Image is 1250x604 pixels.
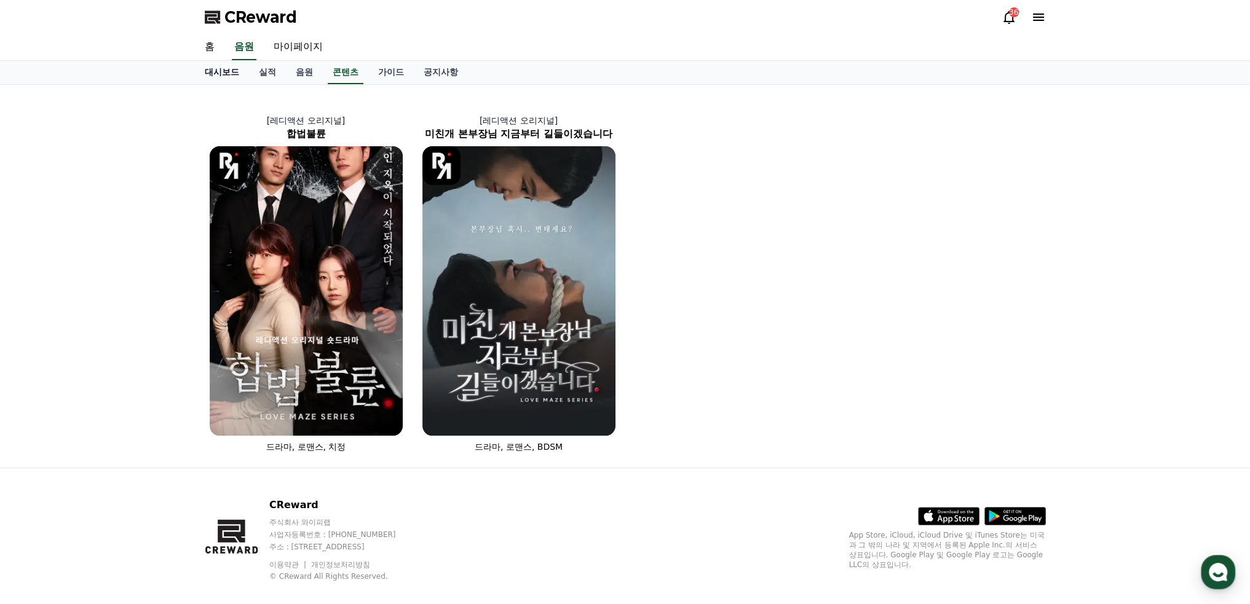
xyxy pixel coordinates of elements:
div: 36 [1009,7,1019,17]
h2: 미친개 본부장님 지금부터 길들이겠습니다 [413,127,625,141]
a: 이용약관 [269,560,308,569]
a: CReward [205,7,297,27]
a: 마이페이지 [264,34,333,60]
a: 홈 [195,34,224,60]
a: 음원 [232,34,256,60]
span: 설정 [190,408,205,418]
span: 드라마, 로맨스, BDSM [475,442,563,452]
img: [object Object] Logo [422,146,461,185]
span: 홈 [39,408,46,418]
img: 합법불륜 [210,146,403,436]
a: 대화 [81,390,159,420]
a: 개인정보처리방침 [311,560,370,569]
span: 드라마, 로맨스, 치정 [266,442,346,452]
p: 주소 : [STREET_ADDRESS] [269,542,419,552]
img: 미친개 본부장님 지금부터 길들이겠습니다 [422,146,615,436]
a: [레디액션 오리지널] 합법불륜 합법불륜 [object Object] Logo 드라마, 로맨스, 치정 [200,104,413,463]
a: 가이드 [368,61,414,84]
span: 대화 [113,409,127,418]
h2: 합법불륜 [200,127,413,141]
a: 공지사항 [414,61,468,84]
p: 주식회사 와이피랩 [269,517,419,527]
p: [레디액션 오리지널] [413,114,625,127]
a: 설정 [159,390,236,420]
img: [object Object] Logo [210,146,248,185]
span: CReward [224,7,297,27]
p: CReward [269,498,419,512]
a: 음원 [286,61,323,84]
a: 대시보드 [195,61,249,84]
a: 실적 [249,61,286,84]
p: 사업자등록번호 : [PHONE_NUMBER] [269,530,419,539]
p: © CReward All Rights Reserved. [269,571,419,581]
a: [레디액션 오리지널] 미친개 본부장님 지금부터 길들이겠습니다 미친개 본부장님 지금부터 길들이겠습니다 [object Object] Logo 드라마, 로맨스, BDSM [413,104,625,463]
p: [레디액션 오리지널] [200,114,413,127]
a: 36 [1002,10,1016,25]
p: App Store, iCloud, iCloud Drive 및 iTunes Store는 미국과 그 밖의 나라 및 지역에서 등록된 Apple Inc.의 서비스 상표입니다. Goo... [849,530,1046,570]
a: 홈 [4,390,81,420]
a: 콘텐츠 [328,61,363,84]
